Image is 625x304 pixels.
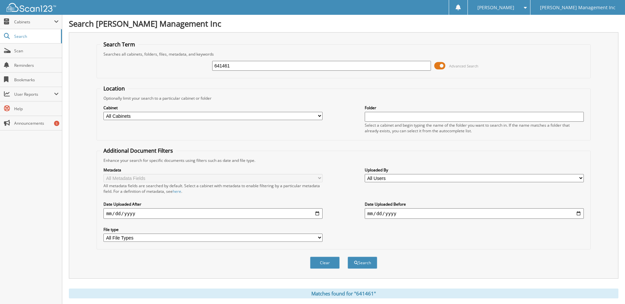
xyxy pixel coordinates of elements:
[365,208,584,219] input: end
[14,48,59,54] span: Scan
[365,105,584,111] label: Folder
[14,120,59,126] span: Announcements
[477,6,514,10] span: [PERSON_NAME]
[103,201,323,207] label: Date Uploaded After
[449,63,478,68] span: Advanced Search
[7,3,56,12] img: scan123-logo-white.svg
[14,63,59,68] span: Reminders
[69,18,618,29] h1: Search [PERSON_NAME] Management Inc
[103,208,323,219] input: start
[365,122,584,134] div: Select a cabinet and begin typing the name of the folder you want to search in. If the name match...
[103,105,323,111] label: Cabinet
[100,158,587,163] div: Enhance your search for specific documents using filters such as date and file type.
[310,257,340,269] button: Clear
[540,6,615,10] span: [PERSON_NAME] Management Inc
[14,19,54,25] span: Cabinets
[69,289,618,298] div: Matches found for "641461"
[54,121,59,126] div: 5
[100,51,587,57] div: Searches all cabinets, folders, files, metadata, and keywords
[173,189,181,194] a: here
[100,85,128,92] legend: Location
[100,95,587,101] div: Optionally limit your search to a particular cabinet or folder
[100,41,138,48] legend: Search Term
[103,167,323,173] label: Metadata
[14,77,59,83] span: Bookmarks
[100,147,176,154] legend: Additional Document Filters
[365,167,584,173] label: Uploaded By
[14,106,59,112] span: Help
[348,257,377,269] button: Search
[103,227,323,232] label: File type
[14,91,54,97] span: User Reports
[365,201,584,207] label: Date Uploaded Before
[103,183,323,194] div: All metadata fields are searched by default. Select a cabinet with metadata to enable filtering b...
[14,34,58,39] span: Search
